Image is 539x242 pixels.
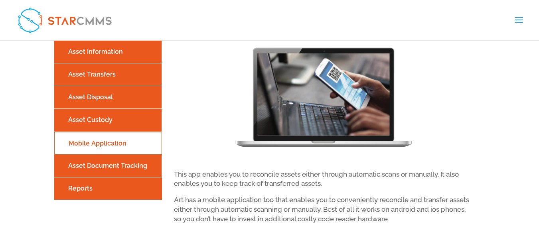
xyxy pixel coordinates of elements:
[56,67,160,81] a: Asset Transfers
[57,136,160,150] a: Mobile Application
[174,41,473,224] div: This app enables you to reconcile assets either through automatic scans or manually. It also enab...
[228,41,418,160] img: Image
[56,181,160,195] a: Reports
[174,195,473,224] p: Art has a mobile application too that enables you to conveniently reconcile and transfer assets e...
[499,204,539,242] iframe: Chat Widget
[56,113,160,127] a: Asset Custody
[56,90,160,104] a: Asset Disposal
[14,3,116,37] img: StarCMMS
[56,45,160,59] a: Asset Information
[56,159,160,173] a: Asset Document Tracking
